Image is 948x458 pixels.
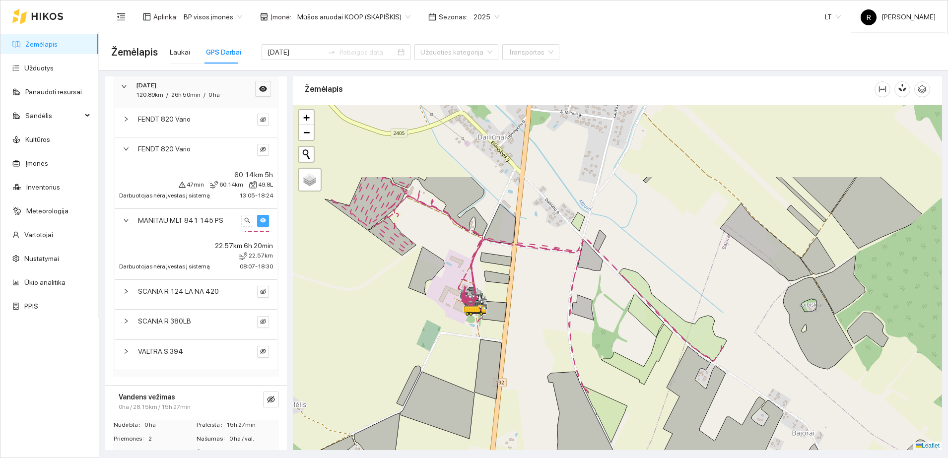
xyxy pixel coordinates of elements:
a: Meteorologija [26,207,68,215]
span: Aplinka : [153,11,178,22]
span: 47min [187,180,204,190]
span: Įmonė : [271,11,291,22]
span: eye-invisible [260,348,266,355]
span: 49.8L [258,180,273,190]
span: 22.57km [249,251,273,261]
span: Darbuotojas nėra įvestas į sistemą [119,263,210,270]
a: Ūkio analitika [24,278,66,286]
button: menu-fold [111,7,131,27]
button: eye-invisible [257,286,269,298]
span: 0 ha / val. [229,434,278,444]
div: MANITAU MLT 841 145 PSsearcheye [115,209,277,238]
span: calendar [428,13,436,21]
span: eye-invisible [260,146,266,153]
span: Našumas [197,434,229,444]
span: right [123,217,129,223]
span: 60.14km 5h [234,169,273,180]
span: eye-invisible [260,117,266,124]
span: Priemonės [114,434,148,444]
span: Sezonas : [439,11,468,22]
a: Layers [299,169,321,191]
div: Žemėlapis [305,75,875,103]
span: right [121,83,127,89]
span: Žmonės [197,448,225,458]
a: Zoom out [299,125,314,140]
span: 15h 27min [226,420,278,430]
div: SCANIA R 124 LA NA 420eye-invisible [115,280,277,309]
span: search [244,217,250,224]
span: eye-invisible [260,289,266,296]
span: SCANIA R 124 LA NA 420 [138,286,219,297]
span: right [123,288,129,294]
button: eye-invisible [257,144,269,156]
span: 0 ha [208,91,220,98]
span: right [123,348,129,354]
span: eye [259,85,267,94]
span: shop [260,13,268,21]
a: Inventorius [26,183,60,191]
a: Leaflet [916,442,940,449]
span: / [203,91,205,98]
span: eye-invisible [260,319,266,326]
span: 0ha / 28.15km / 15h 27min [119,402,191,412]
span: 22.57km 6h 20min [215,240,273,251]
span: FENDT 820 Vario [138,143,191,154]
span: + [303,111,310,124]
span: column-width [875,85,890,93]
div: [DATE]120.89km/26h 50min/0 haeye [113,75,279,106]
button: eye-invisible [257,346,269,358]
span: menu-fold [117,12,126,21]
span: right [123,318,129,324]
span: Mūšos aruodai KOOP (SKAPIŠKIS) [297,9,410,24]
div: GPS Darbai [206,47,241,58]
div: FENDT 820 Varioeye-invisible [115,137,277,167]
span: R [867,9,871,25]
strong: [DATE] [136,82,156,89]
span: 2 [148,434,196,444]
span: Žemėlapis [111,44,158,60]
span: Sunaudota [114,448,150,458]
span: [PERSON_NAME] [861,13,936,21]
input: Pradžios data [268,47,324,58]
span: 0 ha [144,420,196,430]
a: Zoom in [299,110,314,125]
span: 26h 50min [171,91,201,98]
button: eye-invisible [257,316,269,328]
button: eye [255,81,271,97]
span: FENDT 820 Vario [138,114,191,125]
span: Darbuotojas nėra įvestas į sistemą [119,192,210,199]
span: 120.89km [136,91,163,98]
input: Pabaigos data [339,47,396,58]
a: Įmonės [25,159,48,167]
a: Užduotys [24,64,54,72]
div: FENDT 820 Varioeye-invisible [115,108,277,137]
a: Panaudoti resursai [25,88,82,96]
span: 08:07 - 18:30 [240,263,273,270]
button: Initiate a new search [299,147,314,162]
button: eye [257,215,269,227]
button: eye-invisible [257,114,269,126]
span: MANITAU MLT 841 145 PS [138,215,223,226]
span: Nudirbta [114,420,144,430]
button: column-width [875,81,890,97]
span: 60.14km [219,180,243,190]
a: Vartotojai [24,231,53,239]
strong: Vandens vežimas [119,393,175,401]
span: LT [825,9,841,24]
div: Vandens vežimas0ha / 28.15km / 15h 27mineye-invisible [105,386,287,418]
button: eye-invisible [263,392,279,407]
span: VALTRA.S 394 [138,346,183,357]
a: PPIS [24,302,38,310]
div: VALTRA.S 394eye-invisible [115,340,277,369]
span: 21.3L [150,448,196,458]
span: SCANIA R 380LB [138,316,191,327]
span: right [123,116,129,122]
button: search [241,215,253,227]
span: to [328,48,336,56]
span: warning [179,181,186,188]
span: eye-invisible [267,395,275,405]
div: Laukai [170,47,190,58]
span: / [166,91,168,98]
span: layout [143,13,151,21]
span: 13:05 - 18:24 [239,192,273,199]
